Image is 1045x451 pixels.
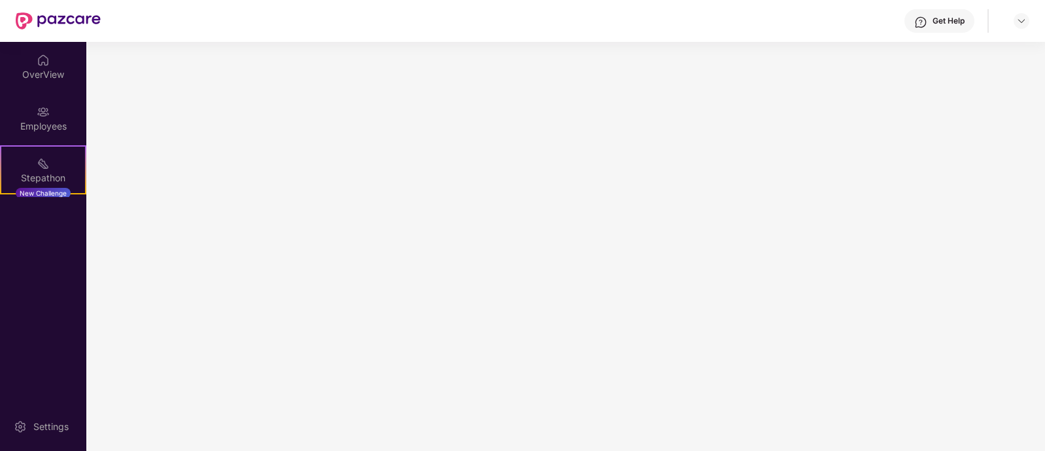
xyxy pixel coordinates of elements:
[914,16,927,29] img: svg+xml;base64,PHN2ZyBpZD0iSGVscC0zMngzMiIgeG1sbnM9Imh0dHA6Ly93d3cudzMub3JnLzIwMDAvc3ZnIiB3aWR0aD...
[16,188,71,198] div: New Challenge
[14,420,27,433] img: svg+xml;base64,PHN2ZyBpZD0iU2V0dGluZy0yMHgyMCIgeG1sbnM9Imh0dHA6Ly93d3cudzMub3JnLzIwMDAvc3ZnIiB3aW...
[37,105,50,118] img: svg+xml;base64,PHN2ZyBpZD0iRW1wbG95ZWVzIiB4bWxucz0iaHR0cDovL3d3dy53My5vcmcvMjAwMC9zdmciIHdpZHRoPS...
[1016,16,1027,26] img: svg+xml;base64,PHN2ZyBpZD0iRHJvcGRvd24tMzJ4MzIiIHhtbG5zPSJodHRwOi8vd3d3LnczLm9yZy8yMDAwL3N2ZyIgd2...
[16,12,101,29] img: New Pazcare Logo
[933,16,965,26] div: Get Help
[29,420,73,433] div: Settings
[37,54,50,67] img: svg+xml;base64,PHN2ZyBpZD0iSG9tZSIgeG1sbnM9Imh0dHA6Ly93d3cudzMub3JnLzIwMDAvc3ZnIiB3aWR0aD0iMjAiIG...
[1,171,85,185] div: Stepathon
[37,157,50,170] img: svg+xml;base64,PHN2ZyB4bWxucz0iaHR0cDovL3d3dy53My5vcmcvMjAwMC9zdmciIHdpZHRoPSIyMSIgaGVpZ2h0PSIyMC...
